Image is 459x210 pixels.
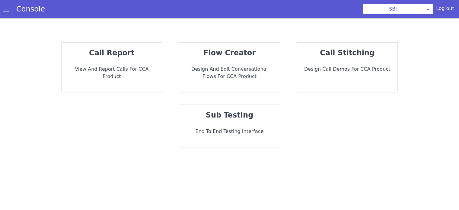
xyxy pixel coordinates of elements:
p: End to End Testing Interface [184,128,275,135]
strong: call report [89,49,134,57]
a: Console [9,5,52,13]
p: Design call demos for CCA Product [302,66,393,73]
p: View and report calls for CCA Product [66,66,157,80]
strong: sub testing [206,111,253,119]
div: Log out [436,5,454,15]
button: SBI [363,4,423,15]
p: Design and Edit Conversational flows for CCA Product [184,66,275,80]
strong: flow creator [203,49,256,57]
strong: call stitching [320,49,375,57]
